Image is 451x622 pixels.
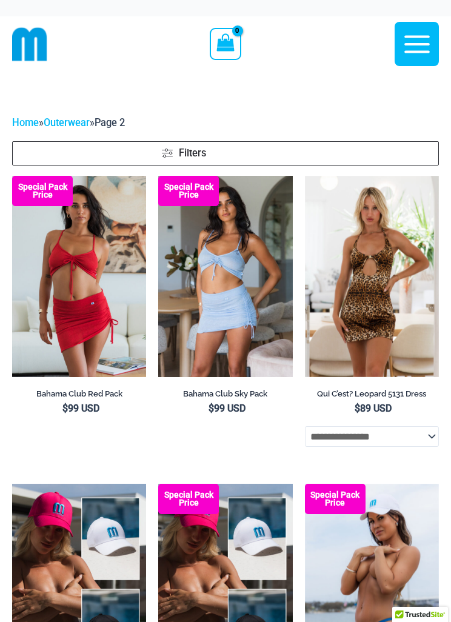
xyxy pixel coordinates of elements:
[12,27,47,62] img: cropped mm emblem
[305,176,439,377] img: qui c'est leopard 5131 dress 01
[158,183,219,199] b: Special Pack Price
[305,389,439,399] h2: Qui C’est? Leopard 5131 Dress
[12,389,146,403] a: Bahama Club Red Pack
[210,28,241,59] a: View Shopping Cart, empty
[305,491,366,507] b: Special Pack Price
[355,403,392,414] bdi: 89 USD
[12,176,146,377] a: Bahama Club Red 9170 Crop Top 5404 Skirt 01 Bahama Club Red 9170 Crop Top 5404 Skirt 05Bahama Clu...
[158,176,292,377] a: Bahama Club Sky 9170 Crop Top 5404 Skirt 01 Bahama Club Sky 9170 Crop Top 5404 Skirt 06Bahama Clu...
[12,389,146,399] h2: Bahama Club Red Pack
[305,176,439,377] a: qui c'est leopard 5131 dress 01qui c'est leopard 5131 dress 04qui c'est leopard 5131 dress 04
[44,117,90,129] a: Outerwear
[12,183,73,199] b: Special Pack Price
[12,176,146,377] img: Bahama Club Red 9170 Crop Top 5404 Skirt 01
[12,141,439,166] a: Filters
[209,403,214,414] span: $
[12,117,125,129] span: » »
[62,403,68,414] span: $
[158,389,292,403] a: Bahama Club Sky Pack
[95,117,125,129] span: Page 2
[12,117,39,129] a: Home
[62,403,99,414] bdi: 99 USD
[209,403,246,414] bdi: 99 USD
[179,146,206,161] span: Filters
[158,389,292,399] h2: Bahama Club Sky Pack
[355,403,360,414] span: $
[158,176,292,377] img: Bahama Club Sky 9170 Crop Top 5404 Skirt 01
[158,491,219,507] b: Special Pack Price
[305,389,439,403] a: Qui C’est? Leopard 5131 Dress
